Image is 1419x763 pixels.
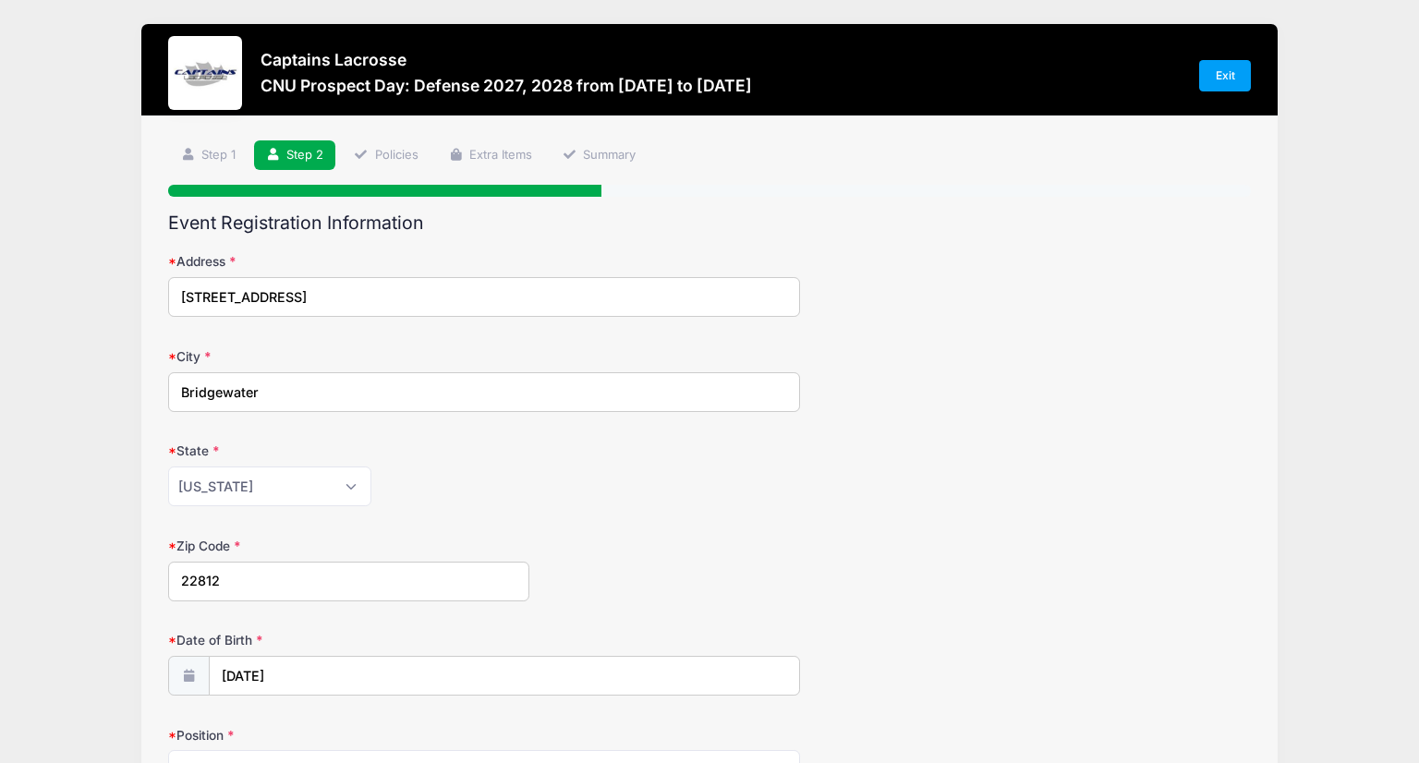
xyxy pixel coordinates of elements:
[168,442,529,460] label: State
[261,76,752,95] h3: CNU Prospect Day: Defense 2027, 2028 from [DATE] to [DATE]
[436,140,544,171] a: Extra Items
[168,140,248,171] a: Step 1
[168,212,1251,234] h2: Event Registration Information
[209,656,800,696] input: mm/dd/yyyy
[168,252,529,271] label: Address
[261,50,752,69] h3: Captains Lacrosse
[254,140,336,171] a: Step 2
[168,562,529,601] input: xxxxx
[550,140,648,171] a: Summary
[168,537,529,555] label: Zip Code
[342,140,431,171] a: Policies
[168,631,529,649] label: Date of Birth
[168,347,529,366] label: City
[168,726,529,745] label: Position
[1199,60,1251,91] a: Exit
